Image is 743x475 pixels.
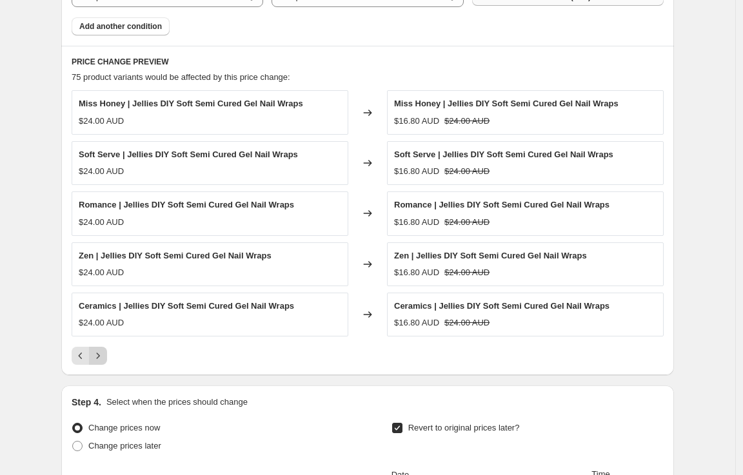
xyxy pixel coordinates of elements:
nav: Pagination [72,347,107,365]
span: Add another condition [79,21,162,32]
h2: Step 4. [72,396,101,409]
span: $24.00 AUD [79,166,124,176]
span: $16.80 AUD [394,166,439,176]
span: $24.00 AUD [79,217,124,227]
span: Miss Honey | Jellies DIY Soft Semi Cured Gel Nail Wraps [394,99,619,108]
span: $24.00 AUD [79,116,124,126]
span: Soft Serve | Jellies DIY Soft Semi Cured Gel Nail Wraps [394,150,613,159]
span: $24.00 AUD [79,318,124,327]
button: Add another condition [72,17,170,35]
button: Previous [72,347,90,365]
span: Miss Honey | Jellies DIY Soft Semi Cured Gel Nail Wraps [79,99,303,108]
span: $16.80 AUD [394,267,439,277]
span: 75 product variants would be affected by this price change: [72,72,290,82]
span: $24.00 AUD [444,166,490,176]
span: $16.80 AUD [394,318,439,327]
span: Zen | Jellies DIY Soft Semi Cured Gel Nail Wraps [394,251,587,260]
span: Ceramics | Jellies DIY Soft Semi Cured Gel Nail Wraps [394,301,609,311]
span: Revert to original prices later? [408,423,520,432]
span: Soft Serve | Jellies DIY Soft Semi Cured Gel Nail Wraps [79,150,298,159]
span: Romance | Jellies DIY Soft Semi Cured Gel Nail Wraps [79,200,294,209]
span: Change prices now [88,423,160,432]
span: $24.00 AUD [444,318,490,327]
span: Change prices later [88,441,161,451]
span: $24.00 AUD [444,267,490,277]
span: Romance | Jellies DIY Soft Semi Cured Gel Nail Wraps [394,200,609,209]
span: $24.00 AUD [444,217,490,227]
span: $16.80 AUD [394,217,439,227]
span: $16.80 AUD [394,116,439,126]
span: $24.00 AUD [444,116,490,126]
p: Select when the prices should change [106,396,248,409]
span: Zen | Jellies DIY Soft Semi Cured Gel Nail Wraps [79,251,272,260]
span: Ceramics | Jellies DIY Soft Semi Cured Gel Nail Wraps [79,301,294,311]
span: $24.00 AUD [79,267,124,277]
h6: PRICE CHANGE PREVIEW [72,57,664,67]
